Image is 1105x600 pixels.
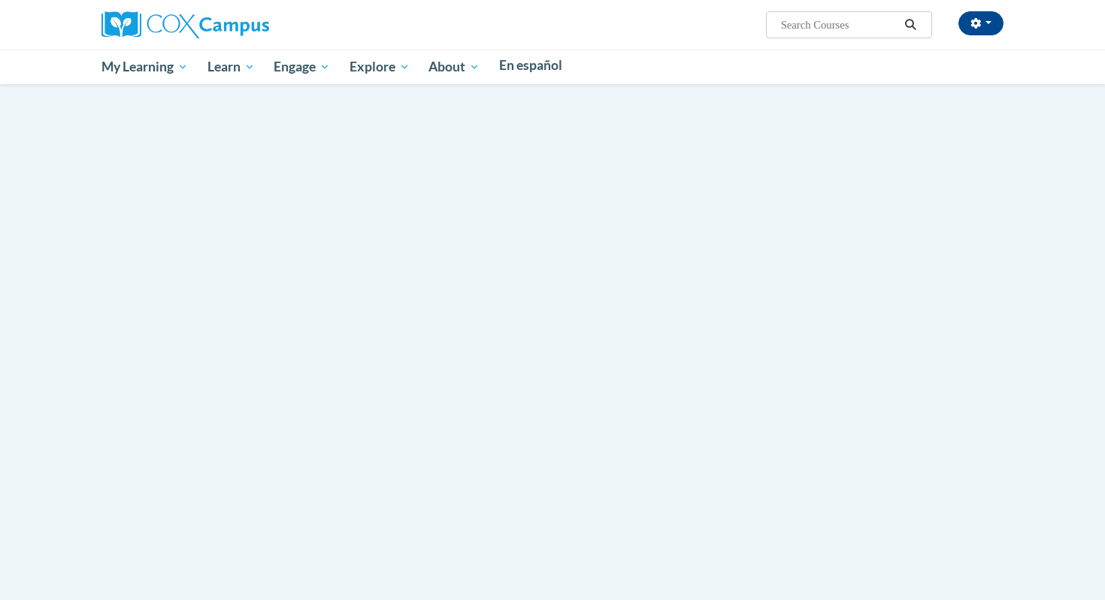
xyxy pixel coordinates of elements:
[198,50,265,84] a: Learn
[101,17,269,30] a: Cox Campus
[428,58,480,76] span: About
[340,50,419,84] a: Explore
[419,50,490,84] a: About
[958,11,1004,35] button: Account Settings
[92,50,198,84] a: My Learning
[780,16,900,34] input: Search Courses
[101,58,188,76] span: My Learning
[207,58,255,76] span: Learn
[499,57,562,73] span: En español
[900,16,922,34] button: Search
[350,58,410,76] span: Explore
[101,11,269,38] img: Cox Campus
[489,50,572,81] a: En español
[79,50,1026,84] div: Main menu
[904,20,918,31] i: 
[264,50,340,84] a: Engage
[274,58,330,76] span: Engage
